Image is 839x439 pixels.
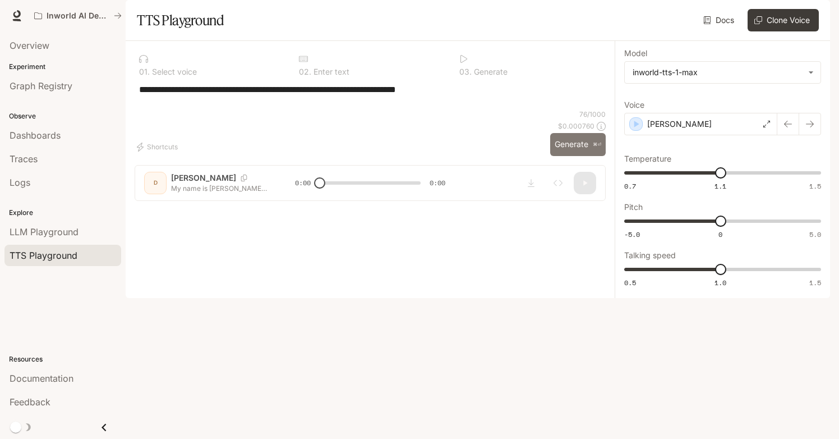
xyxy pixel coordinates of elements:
p: Model [624,49,647,57]
span: 0 [718,230,722,239]
h1: TTS Playground [137,9,224,31]
p: Talking speed [624,251,676,259]
p: Voice [624,101,644,109]
p: 0 1 . [139,68,150,76]
span: 1.0 [714,278,726,287]
p: 0 2 . [299,68,311,76]
p: Pitch [624,203,643,211]
p: [PERSON_NAME] [647,118,712,130]
button: All workspaces [29,4,127,27]
button: Generate⌘⏎ [550,133,606,156]
p: 0 3 . [459,68,472,76]
a: Docs [701,9,739,31]
span: -5.0 [624,230,640,239]
span: 0.7 [624,181,636,191]
span: 1.5 [809,181,821,191]
p: Inworld AI Demos [47,11,109,21]
p: 76 / 1000 [579,109,606,119]
p: Enter text [311,68,349,76]
p: Temperature [624,155,671,163]
p: $ 0.000760 [558,121,594,131]
span: 1.5 [809,278,821,287]
div: inworld-tts-1-max [633,67,803,78]
button: Shortcuts [135,138,182,156]
span: 5.0 [809,230,821,239]
span: 1.1 [714,181,726,191]
div: inworld-tts-1-max [625,62,820,83]
p: Generate [472,68,508,76]
p: ⌘⏎ [593,141,601,148]
p: Select voice [150,68,197,76]
button: Clone Voice [748,9,819,31]
span: 0.5 [624,278,636,287]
